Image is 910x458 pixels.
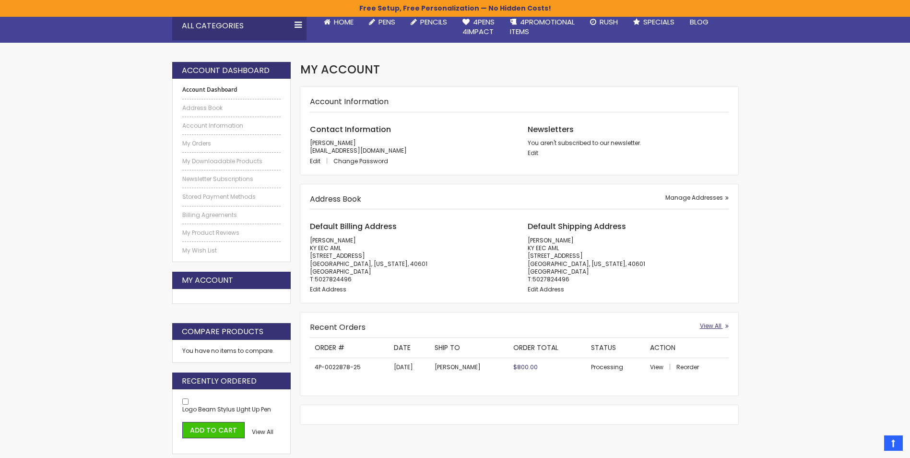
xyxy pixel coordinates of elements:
a: Account Information [182,122,281,130]
span: Pens [378,17,395,27]
a: Address Book [182,104,281,112]
th: Order Total [508,338,586,358]
a: Change Password [333,157,388,165]
span: Newsletters [528,124,574,135]
a: Logo Beam Stylus LIght Up Pen [182,405,271,413]
a: View All [252,428,273,436]
p: You aren't subscribed to our newsletter. [528,139,729,147]
a: Manage Addresses [665,194,729,202]
address: [PERSON_NAME] KY EEC AML [STREET_ADDRESS] [GEOGRAPHIC_DATA], [US_STATE], 40601 [GEOGRAPHIC_DATA] T: [528,237,729,283]
a: Newsletter Subscriptions [182,175,281,183]
a: 5027824496 [315,275,352,283]
span: My Account [300,61,380,77]
span: Default Billing Address [310,221,397,232]
a: Rush [582,12,626,33]
span: Specials [643,17,674,27]
strong: Address Book [310,193,361,205]
a: Pencils [403,12,455,33]
a: Stored Payment Methods [182,193,281,201]
strong: Account Dashboard [182,86,281,94]
span: Home [334,17,354,27]
span: Edit [310,157,320,165]
a: Edit Address [310,285,346,293]
th: Order # [310,338,389,358]
a: My Product Reviews [182,229,281,237]
strong: Account Information [310,96,389,107]
div: All Categories [172,12,307,40]
td: Processing [586,358,645,376]
span: Add to Cart [190,425,237,435]
td: [PERSON_NAME] [430,358,509,376]
iframe: Google Customer Reviews [831,432,910,458]
td: [DATE] [389,358,430,376]
span: Manage Addresses [665,193,723,202]
a: My Wish List [182,247,281,254]
a: My Orders [182,140,281,147]
button: Add to Cart [182,422,245,439]
th: Status [586,338,645,358]
div: You have no items to compare. [172,340,291,362]
span: View [650,363,663,371]
a: Edit [528,149,538,157]
strong: Account Dashboard [182,65,270,76]
a: 5027824496 [532,275,569,283]
p: [PERSON_NAME] [EMAIL_ADDRESS][DOMAIN_NAME] [310,139,511,155]
a: 4PROMOTIONALITEMS [502,12,582,43]
span: View All [700,322,721,330]
strong: Recent Orders [310,322,366,333]
td: 4P-0022878-25 [310,358,389,376]
th: Date [389,338,430,358]
a: Specials [626,12,682,33]
a: View All [700,322,729,330]
th: Action [645,338,728,358]
span: 4Pens 4impact [462,17,495,36]
address: [PERSON_NAME] KY EEC AML [STREET_ADDRESS] [GEOGRAPHIC_DATA], [US_STATE], 40601 [GEOGRAPHIC_DATA] T: [310,237,511,283]
a: Home [316,12,361,33]
span: Default Shipping Address [528,221,626,232]
a: Edit Address [528,285,564,293]
span: $800.00 [513,363,538,371]
span: Contact Information [310,124,391,135]
th: Ship To [430,338,509,358]
span: Rush [600,17,618,27]
span: 4PROMOTIONAL ITEMS [510,17,575,36]
strong: Compare Products [182,326,263,337]
a: Billing Agreements [182,211,281,219]
a: My Downloadable Products [182,157,281,165]
strong: Recently Ordered [182,376,257,386]
span: Pencils [420,17,447,27]
strong: My Account [182,275,233,286]
a: 4Pens4impact [455,12,502,43]
a: Blog [682,12,716,33]
span: Blog [690,17,709,27]
a: Pens [361,12,403,33]
a: Reorder [676,363,699,371]
a: Edit [310,157,332,165]
a: View [650,363,675,371]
